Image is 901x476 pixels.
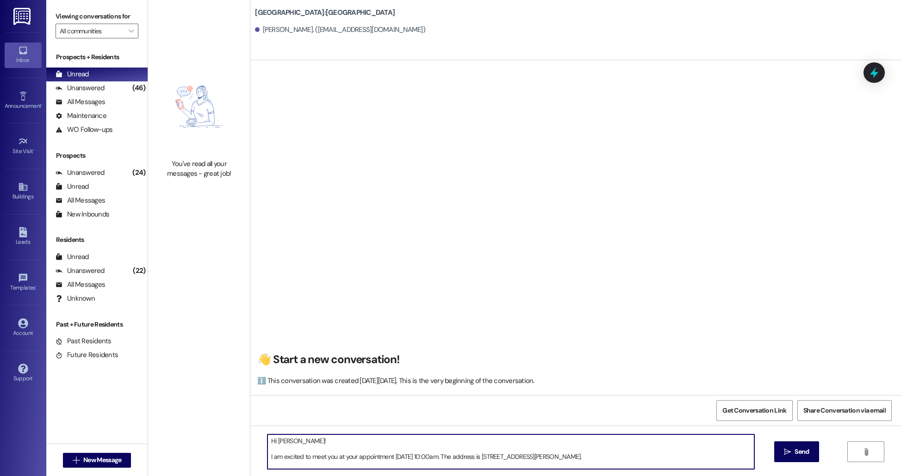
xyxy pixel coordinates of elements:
[257,376,889,386] div: ℹ️ This conversation was created [DATE][DATE]. This is the very beginning of the conversation.
[795,447,809,457] span: Send
[56,9,138,24] label: Viewing conversations for
[158,59,240,155] img: empty-state
[5,134,42,159] a: Site Visit •
[130,81,148,95] div: (46)
[5,315,42,340] a: Account
[33,147,35,153] span: •
[46,320,148,329] div: Past + Future Residents
[797,400,892,421] button: Share Conversation via email
[83,455,121,465] span: New Message
[73,457,80,464] i: 
[56,83,105,93] div: Unanswered
[56,196,105,205] div: All Messages
[257,352,889,367] h2: 👋 Start a new conversation!
[56,69,89,79] div: Unread
[56,125,112,135] div: WO Follow-ups
[130,264,148,278] div: (22)
[722,406,786,415] span: Get Conversation Link
[41,101,43,108] span: •
[784,448,791,456] i: 
[5,361,42,386] a: Support
[46,151,148,161] div: Prospects
[56,350,118,360] div: Future Residents
[56,97,105,107] div: All Messages
[716,400,792,421] button: Get Conversation Link
[60,24,124,38] input: All communities
[255,8,395,18] b: [GEOGRAPHIC_DATA]: [GEOGRAPHIC_DATA]
[803,406,886,415] span: Share Conversation via email
[36,283,37,290] span: •
[56,168,105,178] div: Unanswered
[56,266,105,276] div: Unanswered
[5,224,42,249] a: Leads
[56,280,105,290] div: All Messages
[46,235,148,245] div: Residents
[56,252,89,262] div: Unread
[863,448,870,456] i: 
[5,179,42,204] a: Buildings
[46,52,148,62] div: Prospects + Residents
[56,336,112,346] div: Past Residents
[13,8,32,25] img: ResiDesk Logo
[158,159,240,179] div: You've read all your messages - great job!
[774,441,819,462] button: Send
[129,27,134,35] i: 
[56,294,95,303] div: Unknown
[255,25,425,35] div: [PERSON_NAME]. ([EMAIL_ADDRESS][DOMAIN_NAME])
[56,210,109,219] div: New Inbounds
[5,43,42,68] a: Inbox
[5,270,42,295] a: Templates •
[267,434,754,469] textarea: Hi [PERSON_NAME]! I am excited to meet you at your appointment [DATE] 10:00am. The address is [ST...
[56,111,106,121] div: Maintenance
[130,166,148,180] div: (24)
[63,453,131,468] button: New Message
[56,182,89,192] div: Unread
